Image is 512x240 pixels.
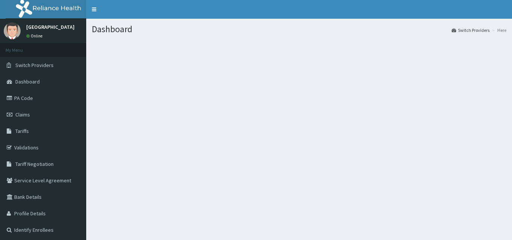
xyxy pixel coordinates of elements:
[26,24,75,30] p: [GEOGRAPHIC_DATA]
[15,161,54,167] span: Tariff Negotiation
[452,27,490,33] a: Switch Providers
[92,24,506,34] h1: Dashboard
[15,111,30,118] span: Claims
[15,62,54,69] span: Switch Providers
[4,22,21,39] img: User Image
[15,128,29,134] span: Tariffs
[26,33,44,39] a: Online
[490,27,506,33] li: Here
[15,78,40,85] span: Dashboard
